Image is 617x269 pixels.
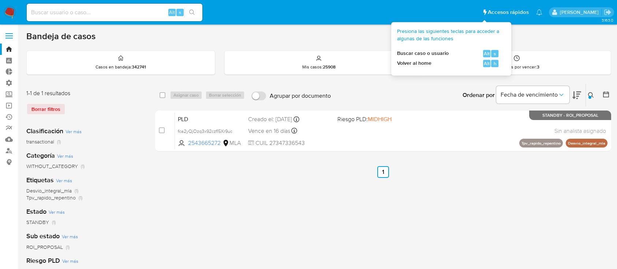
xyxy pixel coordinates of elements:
[484,60,490,67] span: Alt
[494,60,496,67] span: h
[484,50,490,57] span: Alt
[184,7,199,18] button: search-icon
[494,50,496,57] span: s
[488,8,529,16] span: Accesos rápidos
[536,9,542,15] a: Notificaciones
[397,60,431,67] span: Volver al home
[560,9,601,16] p: ezequiel.castrillon@mercadolibre.com
[604,8,612,16] a: Salir
[397,28,500,42] span: Presiona las siguientes teclas para acceder a algunas de las funciones
[179,9,181,16] span: s
[27,8,202,17] input: Buscar usuario o caso...
[397,50,449,57] span: Buscar caso o usuario
[169,9,175,16] span: Alt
